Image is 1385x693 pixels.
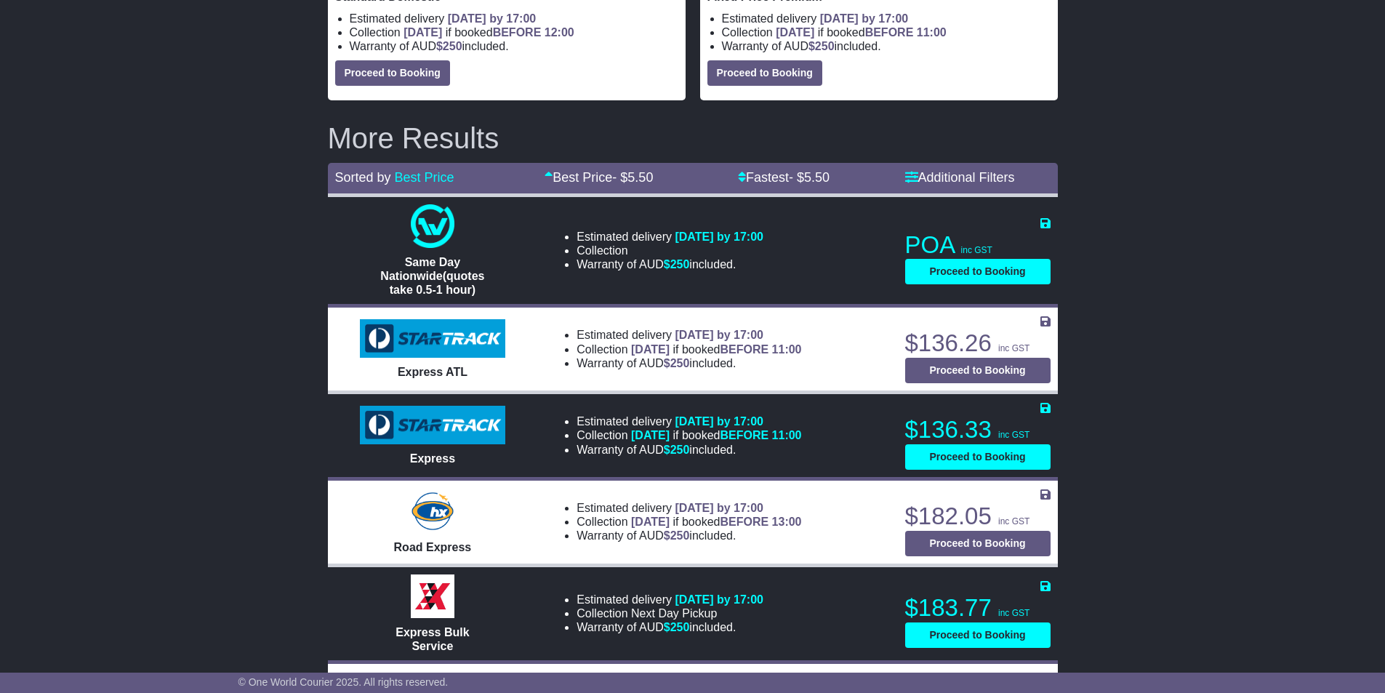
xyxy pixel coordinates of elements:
span: 250 [443,40,462,52]
a: Additional Filters [905,170,1015,185]
p: POA [905,231,1051,260]
img: Hunter Express: Road Express [409,489,457,533]
li: Warranty of AUD included. [577,620,763,634]
span: if booked [631,343,801,356]
span: $ [664,529,690,542]
span: [DATE] by 17:00 [820,12,909,25]
li: Collection [577,428,801,442]
span: Express [410,452,455,465]
li: Collection [577,606,763,620]
img: One World Courier: Same Day Nationwide(quotes take 0.5-1 hour) [411,204,454,248]
span: $ [664,258,690,271]
a: Best Price [395,170,454,185]
p: $136.26 [905,329,1051,358]
span: 250 [670,258,690,271]
li: Estimated delivery [350,12,678,25]
span: - $ [789,170,830,185]
span: [DATE] by 17:00 [448,12,537,25]
span: 11:00 [917,26,947,39]
span: if booked [776,26,946,39]
span: Next Day Pickup [631,607,717,620]
img: StarTrack: Express ATL [360,319,505,358]
li: Warranty of AUD included. [577,257,763,271]
span: Road Express [394,541,472,553]
span: [DATE] [631,516,670,528]
button: Proceed to Booking [905,622,1051,648]
span: inc GST [998,430,1029,440]
li: Estimated delivery [577,593,763,606]
span: [DATE] by 17:00 [675,415,763,428]
img: Border Express: Express Bulk Service [411,574,454,618]
span: [DATE] [776,26,814,39]
li: Collection [577,343,801,356]
img: StarTrack: Express [360,406,505,445]
a: Best Price- $5.50 [545,170,653,185]
span: BEFORE [720,516,768,528]
span: inc GST [998,516,1029,526]
span: © One World Courier 2025. All rights reserved. [238,676,449,688]
span: $ [664,621,690,633]
span: BEFORE [720,343,768,356]
span: if booked [631,429,801,441]
li: Warranty of AUD included. [577,529,801,542]
button: Proceed to Booking [905,358,1051,383]
span: [DATE] by 17:00 [675,502,763,514]
button: Proceed to Booking [905,259,1051,284]
span: [DATE] [404,26,442,39]
li: Warranty of AUD included. [350,39,678,53]
span: 12:00 [545,26,574,39]
a: Fastest- $5.50 [738,170,830,185]
button: Proceed to Booking [905,531,1051,556]
span: 11:00 [772,429,802,441]
li: Estimated delivery [577,230,763,244]
span: [DATE] by 17:00 [675,329,763,341]
span: [DATE] by 17:00 [675,231,763,243]
span: Express ATL [398,366,467,378]
span: inc GST [998,343,1029,353]
button: Proceed to Booking [335,60,450,86]
li: Warranty of AUD included. [722,39,1051,53]
span: 250 [670,529,690,542]
span: Express Bulk Service [396,626,469,652]
p: $136.33 [905,415,1051,444]
li: Estimated delivery [577,328,801,342]
span: if booked [631,516,801,528]
span: 11:00 [772,343,802,356]
span: [DATE] [631,429,670,441]
span: $ [808,40,835,52]
p: $182.05 [905,502,1051,531]
span: Sorted by [335,170,391,185]
span: inc GST [998,608,1029,618]
span: 250 [670,621,690,633]
span: $ [436,40,462,52]
li: Warranty of AUD included. [577,356,801,370]
span: inc GST [961,245,992,255]
li: Estimated delivery [722,12,1051,25]
span: 13:00 [772,516,802,528]
span: 5.50 [804,170,830,185]
span: 250 [670,444,690,456]
span: Same Day Nationwide(quotes take 0.5-1 hour) [380,256,484,296]
span: [DATE] by 17:00 [675,593,763,606]
span: BEFORE [720,429,768,441]
span: BEFORE [865,26,914,39]
li: Estimated delivery [577,501,801,515]
span: [DATE] [631,343,670,356]
span: $ [664,357,690,369]
li: Collection [722,25,1051,39]
li: Collection [577,515,801,529]
h2: More Results [328,122,1058,154]
span: 250 [815,40,835,52]
li: Warranty of AUD included. [577,443,801,457]
span: 5.50 [627,170,653,185]
button: Proceed to Booking [707,60,822,86]
button: Proceed to Booking [905,444,1051,470]
span: if booked [404,26,574,39]
span: 250 [670,357,690,369]
span: BEFORE [493,26,542,39]
span: - $ [612,170,653,185]
li: Estimated delivery [577,414,801,428]
li: Collection [577,244,763,257]
li: Collection [350,25,678,39]
span: $ [664,444,690,456]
